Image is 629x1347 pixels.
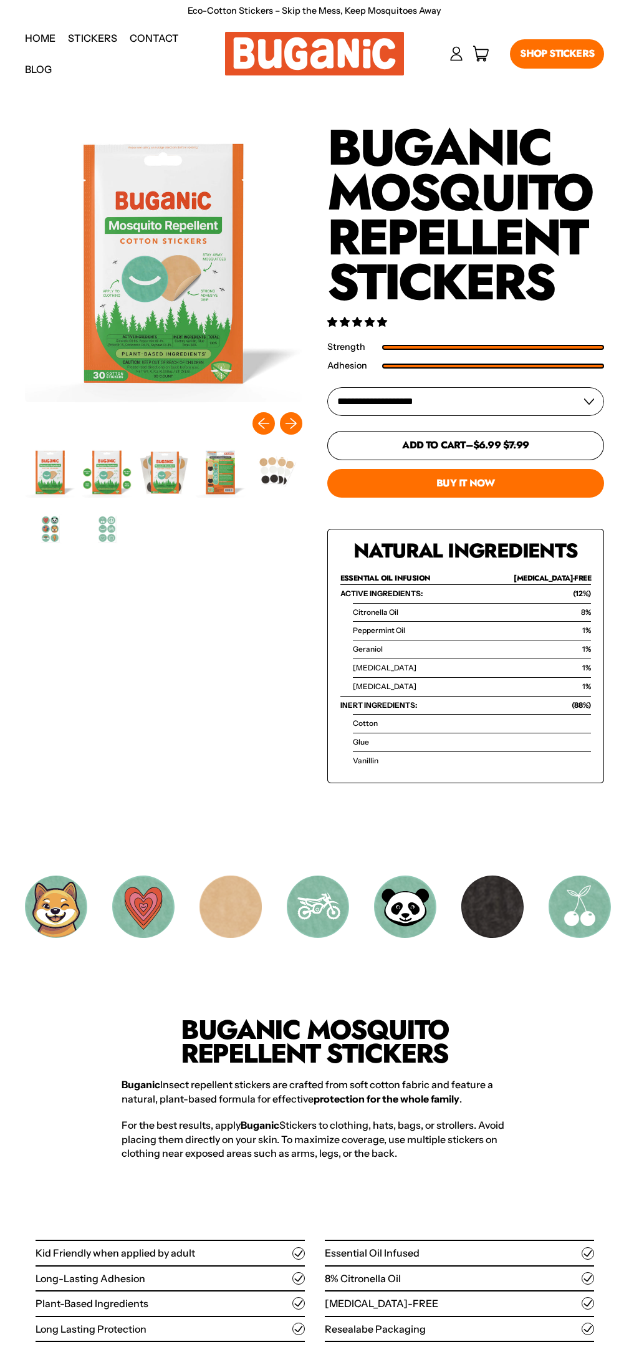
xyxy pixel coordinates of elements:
[225,32,404,75] img: Buganic
[327,360,383,372] h4: Adhesion
[353,737,369,748] span: Glue
[325,1322,426,1336] span: Resealabe Packaging
[353,644,383,655] span: Geraniol
[585,682,591,691] strong: %
[582,682,591,692] span: 1
[325,1246,420,1260] span: Essential Oil Infused
[340,589,423,598] strong: ACTIVE INGREDIENTS:
[353,625,405,636] span: Peppermint Oil
[36,1246,195,1260] span: Kid Friendly when applied by adult
[82,504,132,554] img: Buganic Mosquito Repellent Stickers
[585,625,591,635] strong: %
[19,22,62,54] a: Home
[353,663,416,673] span: [MEDICAL_DATA]
[572,700,591,710] span: (88%)
[123,22,185,54] a: Contact
[514,575,591,582] span: [MEDICAL_DATA]-free
[36,1296,148,1310] span: Plant-Based Ingredients
[325,1296,438,1310] span: [MEDICAL_DATA]-FREE
[340,700,417,710] strong: INERT INGREDIENTS:
[19,54,58,85] a: Blog
[585,644,591,654] strong: %
[36,1272,145,1285] span: Long-Lasting Adhesion
[382,345,604,350] div: 100%
[510,39,604,68] a: Shop Stickers
[122,1078,493,1104] span: Insect repellent stickers are crafted from soft cotton fabric and feature a natural, plant-based ...
[327,316,389,328] span: 5.00 stars
[353,607,398,618] span: Citronella Oil
[122,1078,160,1091] strong: Buganic
[138,447,189,498] img: Buganic Mosquito Repellent Stickers
[122,1018,507,1066] h2: Buganic Mosquito Repellent Stickers
[327,341,383,354] h4: Strength
[582,625,591,636] span: 1
[314,1093,459,1105] strong: protection for the whole family
[325,1272,401,1285] span: 8% Citronella Oil
[353,682,416,692] span: [MEDICAL_DATA]
[340,575,431,582] span: Essential Oil infusion
[195,447,246,498] img: Buganic Mosquito Repellent Stickers
[82,447,132,498] img: Buganic Mosquito Repellent Stickers
[327,125,605,305] h1: Buganic Mosquito Repellent Stickers
[582,663,591,673] span: 1
[25,447,75,498] img: Buganic Mosquito Repellent Stickers
[25,504,75,554] img: Buganic Mosquito Repellent Stickers
[382,364,604,369] div: 100%
[585,663,591,672] strong: %
[353,718,378,729] span: Cotton
[36,1322,146,1336] span: Long Lasting Protection
[582,644,591,655] span: 1
[25,125,302,403] img: Buganic Mosquito Repellent Stickers
[573,589,591,598] span: (12%)
[585,607,591,617] strong: %
[122,1119,504,1159] span: For the best results, apply Stickers to clothing, hats, bags, or strollers. Avoid placing them di...
[581,607,591,618] span: 8
[241,1119,279,1131] strong: Buganic
[327,469,605,498] button: Buy it now
[353,536,578,565] strong: Natural Ingredients
[252,447,302,498] img: Buganic Mosquito Repellent Stickers
[353,756,378,766] span: Vanillin
[62,22,123,54] a: Stickers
